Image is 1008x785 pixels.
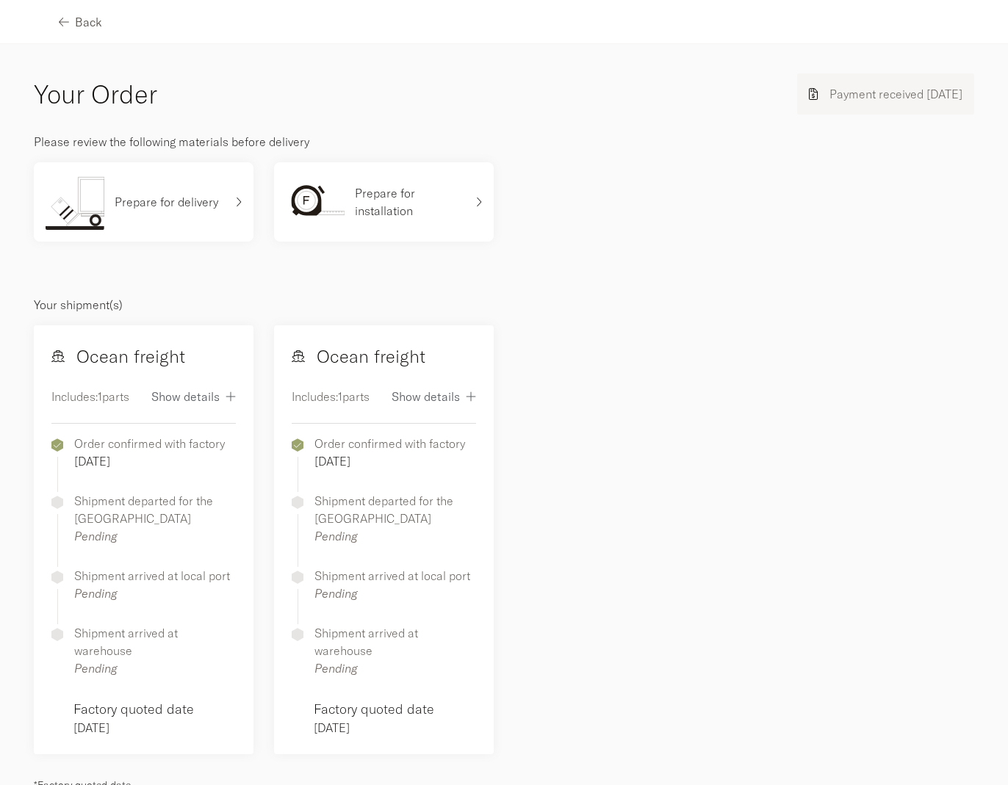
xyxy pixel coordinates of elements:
p: [DATE] [73,719,236,737]
p: Shipment departed for the [GEOGRAPHIC_DATA] [314,492,476,527]
span: Show details [392,391,460,402]
img: installation.svg [286,174,345,230]
p: Pending [314,585,470,602]
p: Shipment arrived at warehouse [74,624,236,659]
p: [DATE] [74,452,225,470]
p: Includes: 1 parts [51,388,129,405]
p: Payment received [DATE] [829,85,962,103]
p: Please review the following materials before delivery [34,133,974,151]
p: [DATE] [314,719,476,737]
h4: Ocean freight [292,343,425,369]
p: Includes: 1 parts [292,388,370,405]
p: Pending [74,585,230,602]
h6: Factory quoted date [314,699,476,719]
p: Shipment arrived at local port [314,567,470,585]
h2: Your Order [34,76,157,112]
p: [DATE] [314,452,465,470]
h4: Ocean freight [51,343,185,369]
p: Your shipment(s) [34,296,974,314]
p: Shipment arrived at local port [74,567,230,585]
p: Pending [74,659,236,677]
p: Shipment departed for the [GEOGRAPHIC_DATA] [74,492,236,527]
span: Back [75,16,102,28]
p: Prepare for delivery [115,193,218,211]
p: Order confirmed with factory [74,435,225,452]
p: Pending [74,527,236,545]
button: Show details [151,380,236,413]
h6: Factory quoted date [73,699,236,719]
button: Back [59,5,102,38]
p: Shipment arrived at warehouse [314,624,476,659]
span: Show details [151,391,220,402]
button: Show details [392,380,476,413]
img: prepare-for-delivery.svg [46,174,104,230]
p: Prepare for installation [355,184,465,220]
p: Order confirmed with factory [314,435,465,452]
p: Pending [314,659,476,677]
p: Pending [314,527,476,545]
